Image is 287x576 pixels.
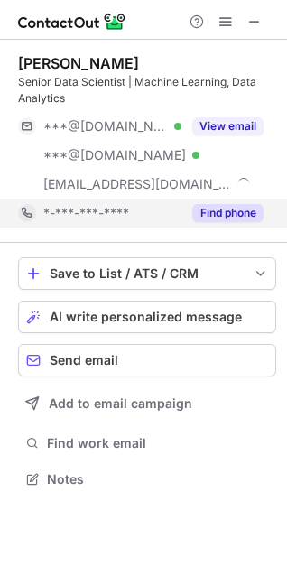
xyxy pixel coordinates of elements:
button: AI write personalized message [18,301,276,333]
img: ContactOut v5.3.10 [18,11,126,33]
span: Find work email [47,435,269,451]
button: Reveal Button [192,204,264,222]
span: [EMAIL_ADDRESS][DOMAIN_NAME] [43,176,231,192]
button: save-profile-one-click [18,257,276,290]
div: [PERSON_NAME] [18,54,139,72]
button: Notes [18,467,276,492]
span: Add to email campaign [49,396,192,411]
span: Send email [50,353,118,367]
div: Senior Data Scientist | Machine Learning, Data Analytics [18,74,276,107]
div: Save to List / ATS / CRM [50,266,245,281]
span: ***@[DOMAIN_NAME] [43,147,186,163]
span: ***@[DOMAIN_NAME] [43,118,168,135]
button: Send email [18,344,276,376]
span: Notes [47,471,269,488]
button: Find work email [18,431,276,456]
button: Reveal Button [192,117,264,135]
span: AI write personalized message [50,310,242,324]
button: Add to email campaign [18,387,276,420]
